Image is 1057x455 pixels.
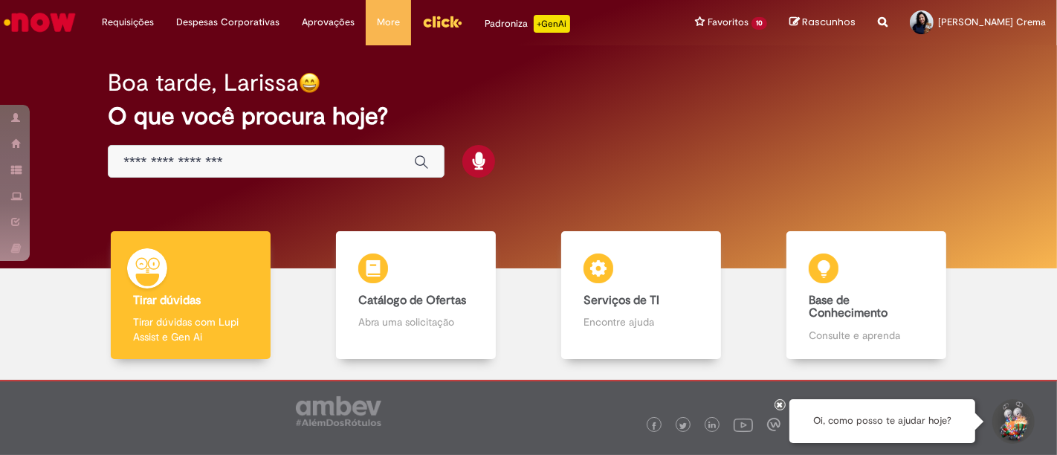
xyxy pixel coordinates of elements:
[679,422,687,430] img: logo_footer_twitter.png
[176,15,279,30] span: Despesas Corporativas
[296,396,381,426] img: logo_footer_ambev_rotulo_gray.png
[938,16,1046,28] span: [PERSON_NAME] Crema
[789,16,856,30] a: Rascunhos
[708,422,716,430] img: logo_footer_linkedin.png
[133,314,248,344] p: Tirar dúvidas com Lupi Assist e Gen Ai
[990,399,1035,444] button: Iniciar Conversa de Suporte
[108,70,299,96] h2: Boa tarde, Larissa
[299,72,320,94] img: happy-face.png
[302,15,355,30] span: Aprovações
[809,328,923,343] p: Consulte e aprenda
[534,15,570,33] p: +GenAi
[133,293,201,308] b: Tirar dúvidas
[650,422,658,430] img: logo_footer_facebook.png
[485,15,570,33] div: Padroniza
[528,231,754,360] a: Serviços de TI Encontre ajuda
[422,10,462,33] img: click_logo_yellow_360x200.png
[358,314,473,329] p: Abra uma solicitação
[751,17,767,30] span: 10
[708,15,749,30] span: Favoritos
[789,399,975,443] div: Oi, como posso te ajudar hoje?
[767,418,780,431] img: logo_footer_workplace.png
[584,314,698,329] p: Encontre ajuda
[802,15,856,29] span: Rascunhos
[303,231,528,360] a: Catálogo de Ofertas Abra uma solicitação
[584,293,659,308] b: Serviços de TI
[1,7,78,37] img: ServiceNow
[108,103,949,129] h2: O que você procura hoje?
[358,293,466,308] b: Catálogo de Ofertas
[734,415,753,434] img: logo_footer_youtube.png
[78,231,303,360] a: Tirar dúvidas Tirar dúvidas com Lupi Assist e Gen Ai
[754,231,979,360] a: Base de Conhecimento Consulte e aprenda
[102,15,154,30] span: Requisições
[809,293,888,321] b: Base de Conhecimento
[377,15,400,30] span: More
